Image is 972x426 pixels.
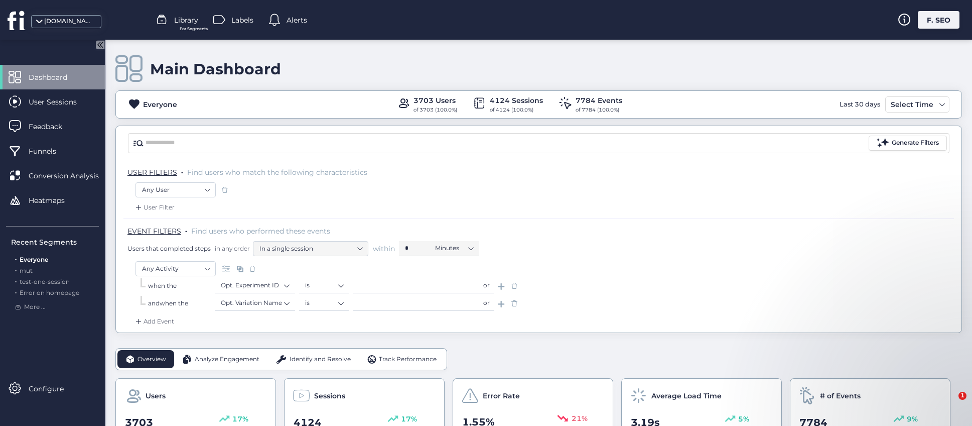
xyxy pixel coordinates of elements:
div: 7784 Events [576,95,622,106]
span: Dashboard [29,72,82,83]
span: mut [20,267,33,274]
div: when the [148,299,215,308]
span: within [373,244,395,254]
div: 4124 Sessions [490,95,543,106]
div: [DOMAIN_NAME] [44,17,94,26]
span: . [181,166,183,176]
iframe: Intercom live chat [938,392,962,416]
div: User Filter [133,202,175,212]
div: of 3703 (100.0%) [413,106,457,114]
span: Identify and Resolve [290,355,351,364]
nz-select-item: is [305,278,343,293]
span: test-one-session [20,278,70,285]
span: . [185,225,187,235]
span: 17% [232,413,248,424]
span: Track Performance [379,355,437,364]
div: of 4124 (100.0%) [490,106,543,114]
div: Main Dashboard [150,60,281,78]
span: Error on homepage [20,289,79,296]
span: USER FILTERS [127,168,177,177]
div: Everyone [143,99,177,110]
span: 21% [572,413,588,424]
span: 1 [958,392,966,400]
nz-select-item: is [305,295,343,310]
button: Generate Filters [869,136,947,151]
span: More ... [24,302,46,312]
nz-select-item: Minutes [435,241,473,256]
div: F. SEO [918,11,959,29]
div: or [479,278,494,293]
span: 17% [401,413,417,424]
span: Heatmaps [29,195,80,206]
span: Configure [29,383,79,394]
nz-select-item: In a single session [259,241,362,256]
div: of 7784 (100.0%) [576,106,622,114]
span: Feedback [29,121,77,132]
span: in any order [213,244,250,253]
span: Overview [137,355,166,364]
div: Last 30 days [837,96,883,113]
span: Find users who match the following characteristics [187,168,367,177]
span: User Sessions [29,96,92,108]
span: Funnels [29,146,71,157]
span: For Segments [180,26,208,32]
nz-select-item: Any Activity [142,261,209,276]
span: 9% [907,413,918,424]
span: and [148,299,160,307]
span: 5% [738,413,749,424]
span: Analyze Engagement [195,355,259,364]
div: when the [148,281,215,291]
span: . [15,276,17,285]
nz-select-item: Opt. Experiment ID [221,278,289,293]
div: Add Event [133,316,174,327]
span: Library [174,15,198,26]
nz-select-item: Opt. Variation Name [221,295,289,310]
span: Labels [231,15,253,26]
nz-select-item: Any User [142,182,209,197]
span: Sessions [314,390,345,401]
span: Everyone [20,256,48,263]
div: Generate Filters [892,138,939,148]
span: Error Rate [483,390,520,401]
span: Find users who performed these events [191,227,330,236]
span: Average Load Time [651,390,722,401]
span: . [15,254,17,263]
span: EVENT FILTERS [127,227,181,236]
span: . [15,265,17,274]
div: 3703 Users [413,95,457,106]
span: . [15,287,17,296]
div: or [479,296,494,311]
span: Conversion Analysis [29,170,114,181]
span: Users that completed steps [127,244,211,253]
span: Alerts [287,15,307,26]
div: Recent Segments [11,237,99,248]
span: Users [146,390,166,401]
div: Select Time [888,98,936,111]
